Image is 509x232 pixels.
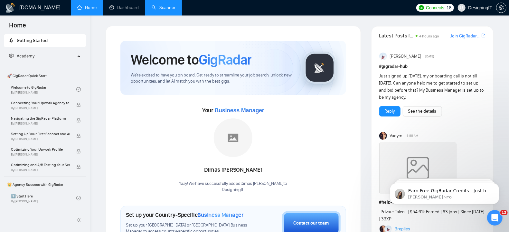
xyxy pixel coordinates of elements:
[9,53,34,59] span: Academy
[5,178,85,191] span: 👑 Agency Success with GigRadar
[214,118,252,157] img: placeholder.png
[131,51,251,68] h1: Welcome to
[17,38,48,43] span: Getting Started
[179,165,287,176] div: Dimas [PERSON_NAME]
[403,106,442,116] button: See the details
[419,5,424,10] img: upwork-logo.png
[4,21,31,34] span: Home
[426,4,445,11] span: Connects:
[11,168,70,172] span: By [PERSON_NAME]
[202,107,264,114] span: Your
[380,169,509,215] iframe: Intercom notifications сообщение
[304,52,336,84] img: gigradar-logo.png
[482,33,485,39] a: export
[408,108,437,115] a: See the details
[76,118,81,123] span: lock
[390,132,402,139] span: Vadym
[447,4,451,11] span: 18
[179,181,287,193] div: Yaay! We have successfully added Dimas [PERSON_NAME] to
[11,122,70,126] span: By [PERSON_NAME]
[9,54,14,58] span: fund-projection-screen
[11,137,70,141] span: By [PERSON_NAME]
[379,142,457,194] img: weqQh+iSagEgQAAAABJRU5ErkJggg==
[11,115,70,122] span: Navigating the GigRadar Platform
[76,196,81,200] span: check-circle
[379,32,414,40] span: Latest Posts from the GigRadar Community
[179,187,287,193] p: DesigningIT .
[496,5,506,10] a: setting
[294,220,329,227] div: Contact our team
[76,134,81,138] span: lock
[482,33,485,38] span: export
[76,103,81,107] span: lock
[419,34,439,38] span: 4 hours ago
[199,51,251,68] span: GigRadar
[459,5,464,10] span: user
[390,53,421,60] span: [PERSON_NAME]
[5,3,15,13] img: logo
[11,191,76,205] a: 1️⃣ Start HereBy[PERSON_NAME]
[11,162,70,168] span: Optimizing and A/B Testing Your Scanner for Better Results
[379,209,485,222] span: - | $54.61k Earned | 63 jobs | Since [DATE] | 33XP
[9,38,14,43] span: rocket
[11,106,70,110] span: By [PERSON_NAME]
[500,210,508,215] span: 12
[379,73,484,100] span: Just signed up [DATE], my onboarding call is not till [DATE]. Can anyone help me to get started t...
[126,211,244,218] h1: Set up your Country-Specific
[385,108,395,115] a: Reply
[214,107,264,114] span: Business Manager
[379,53,387,60] img: Anisuzzaman Khan
[11,131,70,137] span: Setting Up Your First Scanner and Auto-Bidder
[109,5,139,10] a: dashboardDashboard
[77,217,83,223] span: double-left
[425,54,434,59] span: [DATE]
[11,146,70,153] span: Optimizing Your Upwork Profile
[5,69,85,82] span: 🚀 GigRadar Quick Start
[379,63,485,70] h1: # gigradar-hub
[407,133,418,139] span: 5:55 AM
[11,82,76,96] a: Welcome to GigRadarBy[PERSON_NAME]
[496,3,506,13] button: setting
[77,5,97,10] a: homeHome
[17,53,34,59] span: Academy
[4,34,86,47] li: Getting Started
[152,5,175,10] a: searchScanner
[379,106,401,116] button: Reply
[198,211,244,218] span: Business Manager
[379,132,387,140] img: Vadym
[76,165,81,169] span: lock
[76,87,81,92] span: check-circle
[487,210,503,226] iframe: Intercom live chat
[131,72,293,85] span: We're excited to have you on board. Get ready to streamline your job search, unlock new opportuni...
[450,33,480,40] a: Join GigRadar Slack Community
[11,100,70,106] span: Connecting Your Upwork Agency to GigRadar
[496,5,506,10] span: setting
[76,149,81,154] span: lock
[379,199,485,206] h1: # help-channel
[11,153,70,156] span: By [PERSON_NAME]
